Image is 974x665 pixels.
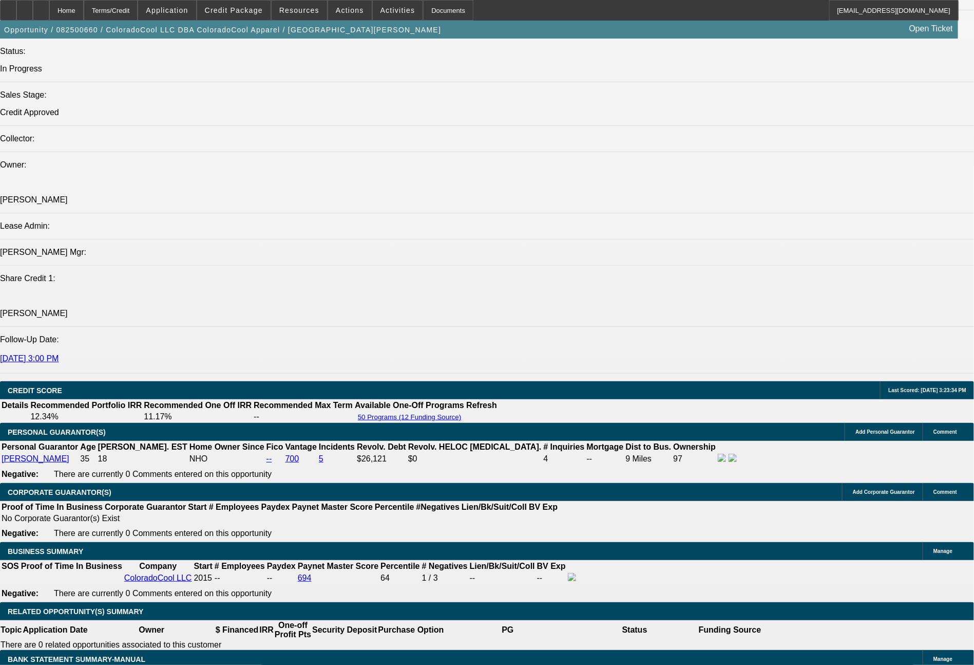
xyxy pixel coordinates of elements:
div: 64 [380,574,419,583]
button: Credit Package [197,1,271,20]
b: [PERSON_NAME]. EST [98,442,187,451]
td: $26,121 [356,453,407,465]
td: -- [253,412,353,422]
div: 1 / 3 [422,574,468,583]
th: Security Deposit [312,620,377,640]
a: 694 [298,574,312,582]
b: Paydex [261,503,290,511]
span: Add Personal Guarantor [855,429,915,435]
b: Corporate Guarantor [105,503,186,511]
th: Recommended Portfolio IRR [30,400,142,411]
b: Mortgage [587,442,624,451]
span: Application [146,6,188,14]
th: SOS [1,561,20,571]
th: Funding Source [698,620,762,640]
th: Purchase Option [377,620,444,640]
a: 700 [285,454,299,463]
b: Percentile [380,562,419,570]
span: There are currently 0 Comments entered on this opportunity [54,470,272,478]
span: There are currently 0 Comments entered on this opportunity [54,589,272,598]
span: Add Corporate Guarantor [853,489,915,495]
a: [PERSON_NAME] [2,454,69,463]
td: 18 [98,453,188,465]
span: BANK STATEMENT SUMMARY-MANUAL [8,655,145,663]
span: Comment [933,429,957,435]
b: # Employees [209,503,259,511]
b: Start [194,562,213,570]
b: Revolv. Debt [357,442,406,451]
span: -- [215,574,220,582]
th: $ Financed [215,620,259,640]
b: Home Owner Since [189,442,264,451]
span: Resources [279,6,319,14]
b: BV Exp [529,503,558,511]
span: Credit Package [205,6,263,14]
span: Actions [336,6,364,14]
td: 11.17% [143,412,252,422]
span: Activities [380,6,415,14]
span: Manage [933,656,952,662]
th: Proof of Time In Business [1,502,103,512]
span: CREDIT SCORE [8,386,62,395]
td: 97 [673,453,716,465]
button: Application [138,1,196,20]
span: There are currently 0 Comments entered on this opportunity [54,529,272,538]
th: PG [444,620,571,640]
b: Paynet Master Score [298,562,378,570]
b: Incidents [319,442,355,451]
th: Refresh [466,400,498,411]
th: Recommended One Off IRR [143,400,252,411]
td: No Corporate Guarantor(s) Exist [1,513,562,524]
img: facebook-icon.png [718,454,726,462]
b: Paydex [267,562,296,570]
button: Activities [373,1,423,20]
th: Details [1,400,29,411]
b: Negative: [2,589,39,598]
b: # Employees [215,562,265,570]
b: BV Exp [537,562,566,570]
button: Actions [328,1,372,20]
span: Comment [933,489,957,495]
th: Proof of Time In Business [21,561,123,571]
th: Available One-Off Programs [354,400,465,411]
td: -- [586,453,624,465]
b: Personal Guarantor [2,442,78,451]
th: Status [571,620,698,640]
span: Opportunity / 082500660 / ColoradoCool LLC DBA ColoradoCool Apparel / [GEOGRAPHIC_DATA][PERSON_NAME] [4,26,441,34]
b: Start [188,503,206,511]
b: Paynet Master Score [292,503,373,511]
span: RELATED OPPORTUNITY(S) SUMMARY [8,607,143,616]
th: IRR [259,620,274,640]
b: # Negatives [422,562,468,570]
td: 2015 [194,572,213,584]
b: # Inquiries [543,442,584,451]
img: linkedin-icon.png [729,454,737,462]
td: 4 [543,453,585,465]
td: 9 Miles [625,453,672,465]
td: $0 [408,453,542,465]
th: One-off Profit Pts [274,620,312,640]
b: Revolv. HELOC [MEDICAL_DATA]. [408,442,542,451]
b: Negative: [2,470,39,478]
b: Ownership [673,442,716,451]
b: #Negatives [416,503,460,511]
a: -- [266,454,272,463]
b: Age [80,442,96,451]
span: BUSINESS SUMMARY [8,547,83,556]
span: CORPORATE GUARANTOR(S) [8,488,111,496]
td: 35 [80,453,96,465]
a: 5 [319,454,323,463]
th: Application Date [22,620,88,640]
b: Lien/Bk/Suit/Coll [470,562,535,570]
span: Last Scored: [DATE] 3:23:34 PM [888,387,966,393]
button: 50 Programs (12 Funding Source) [355,413,465,421]
th: Recommended Max Term [253,400,353,411]
b: Company [139,562,177,570]
span: PERSONAL GUARANTOR(S) [8,428,106,436]
td: -- [266,572,296,584]
td: 12.34% [30,412,142,422]
b: Percentile [375,503,414,511]
td: -- [469,572,536,584]
img: facebook-icon.png [568,573,576,581]
th: Owner [88,620,215,640]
